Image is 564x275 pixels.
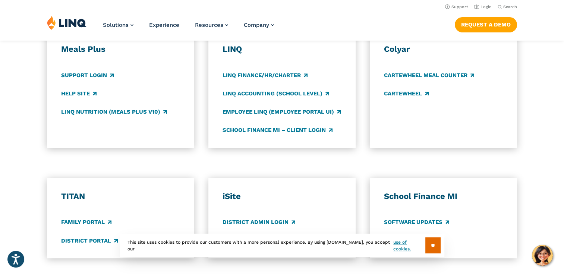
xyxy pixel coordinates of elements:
a: Request a Demo [455,17,517,32]
a: School Finance MI – Client Login [223,126,333,134]
a: LINQ Nutrition (Meals Plus v10) [61,108,167,116]
nav: Primary Navigation [103,16,274,40]
h3: Meals Plus [61,44,180,54]
span: Company [244,22,269,28]
button: Hello, have a question? Let’s chat. [532,245,553,266]
a: Login [474,4,492,9]
h3: TITAN [61,191,180,202]
button: Open Search Bar [498,4,517,10]
h3: LINQ [223,44,341,54]
a: Software Updates [384,218,449,227]
span: Resources [195,22,223,28]
nav: Button Navigation [455,16,517,32]
a: use of cookies. [393,239,425,252]
a: Support [445,4,468,9]
a: LINQ Accounting (school level) [223,89,329,98]
img: LINQ | K‑12 Software [47,16,86,30]
span: Solutions [103,22,129,28]
a: Help Site [61,89,97,98]
span: Search [503,4,517,9]
a: CARTEWHEEL Meal Counter [384,71,474,79]
a: Resources [195,22,228,28]
h3: iSite [223,191,341,202]
a: LINQ Finance/HR/Charter [223,71,308,79]
div: This site uses cookies to provide our customers with a more personal experience. By using [DOMAIN... [120,234,444,257]
a: Family Portal [61,218,111,227]
a: District Portal [61,237,118,245]
a: District Admin Login [223,218,295,227]
h3: School Finance MI [384,191,503,202]
a: Solutions [103,22,133,28]
a: Support Login [61,71,114,79]
a: Experience [149,22,179,28]
h3: Colyar [384,44,503,54]
a: CARTEWHEEL [384,89,429,98]
a: Employee LINQ (Employee Portal UI) [223,108,341,116]
a: Company [244,22,274,28]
